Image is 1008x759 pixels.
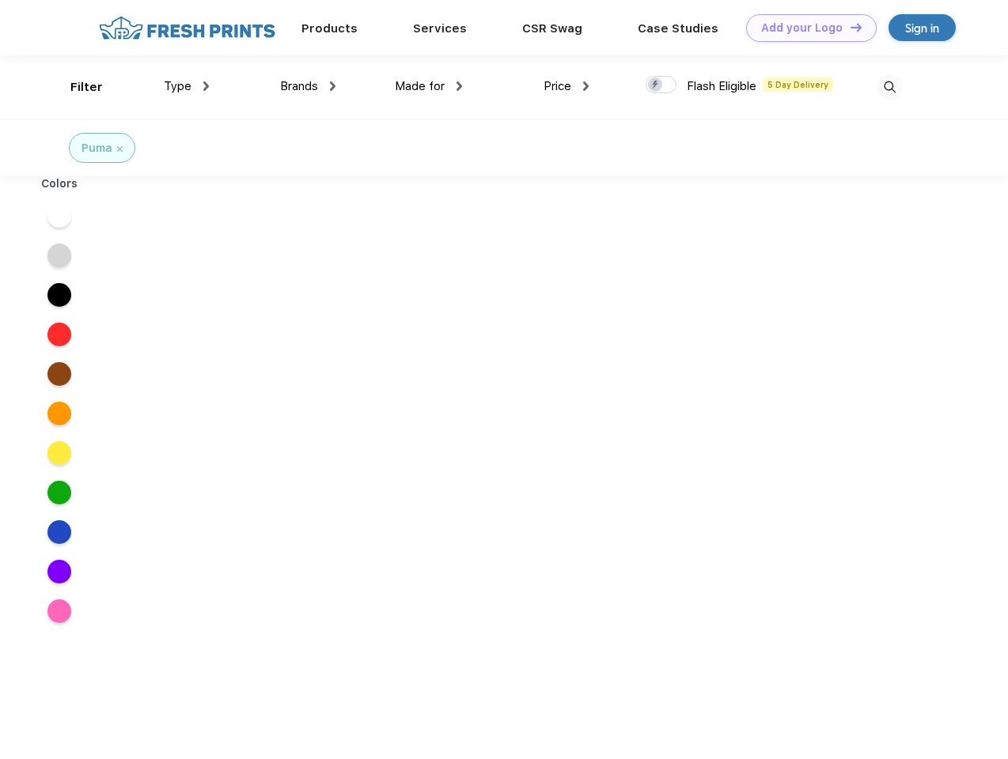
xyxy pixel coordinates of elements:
[877,74,903,100] img: desktop_search.svg
[763,77,833,92] span: 5 Day Delivery
[29,176,90,192] div: Colors
[117,146,123,152] img: filter_cancel.svg
[330,81,335,91] img: dropdown.png
[70,78,103,96] div: Filter
[395,79,445,93] span: Made for
[301,21,358,36] a: Products
[544,79,571,93] span: Price
[94,14,280,42] img: fo%20logo%202.webp
[761,21,843,35] div: Add your Logo
[583,81,589,91] img: dropdown.png
[905,19,939,37] div: Sign in
[522,21,582,36] a: CSR Swag
[164,79,191,93] span: Type
[687,79,756,93] span: Flash Eligible
[203,81,209,91] img: dropdown.png
[457,81,462,91] img: dropdown.png
[280,79,318,93] span: Brands
[889,14,956,41] a: Sign in
[851,23,862,32] img: DT
[81,140,112,157] div: Puma
[413,21,467,36] a: Services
